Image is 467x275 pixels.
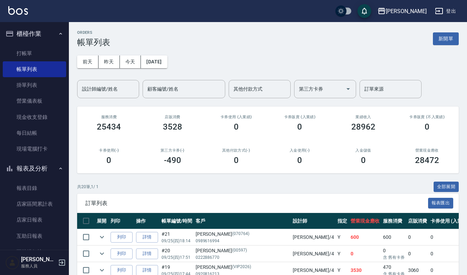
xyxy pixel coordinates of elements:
[95,213,109,229] th: 展開
[196,231,289,238] div: [PERSON_NAME]
[232,247,247,254] p: (00597)
[386,7,427,16] div: [PERSON_NAME]
[109,213,134,229] th: 列印
[291,213,336,229] th: 設計師
[383,254,405,261] p: 含 舊有卡券
[196,264,289,271] div: [PERSON_NAME]
[291,229,336,245] td: [PERSON_NAME] /4
[111,232,133,243] button: 列印
[349,229,381,245] td: 600
[340,115,387,119] h2: 業績收入
[232,231,249,238] p: (070764)
[149,115,196,119] h2: 店販消費
[336,229,349,245] td: Y
[3,212,66,228] a: 店家日報表
[141,55,167,68] button: [DATE]
[340,148,387,153] h2: 入金儲值
[8,6,28,15] img: Logo
[3,160,66,177] button: 報表及分析
[343,83,354,94] button: Open
[77,38,110,47] h3: 帳單列表
[349,246,381,262] td: 0
[136,232,158,243] a: 詳情
[77,184,98,190] p: 共 20 筆, 1 / 1
[381,213,406,229] th: 服務消費
[375,4,429,18] button: [PERSON_NAME]
[381,246,406,262] td: 0
[3,77,66,93] a: 掛單列表
[164,155,181,165] h3: -490
[381,229,406,245] td: 600
[162,238,192,244] p: 09/25 (四) 18:14
[160,246,194,262] td: #20
[3,180,66,196] a: 報表目錄
[3,196,66,212] a: 店家區間累計表
[3,228,66,244] a: 互助日報表
[98,55,120,68] button: 昨天
[406,246,429,262] td: 0
[111,248,133,259] button: 列印
[163,122,182,132] h3: 3528
[336,213,349,229] th: 指定
[77,30,110,35] h2: ORDERS
[433,32,459,45] button: 新開單
[85,200,428,207] span: 訂單列表
[425,122,429,132] h3: 0
[234,155,239,165] h3: 0
[77,55,98,68] button: 前天
[3,244,66,260] a: 互助排行榜
[3,125,66,141] a: 每日結帳
[3,93,66,109] a: 營業儀表板
[403,148,450,153] h2: 營業現金應收
[21,263,56,269] p: 服務人員
[134,213,160,229] th: 操作
[160,229,194,245] td: #21
[428,200,454,206] a: 報表匯出
[361,155,366,165] h3: 0
[349,213,381,229] th: 營業現金應收
[3,141,66,157] a: 現場電腦打卡
[6,256,19,269] img: Person
[406,229,429,245] td: 0
[3,25,66,43] button: 櫃檯作業
[3,109,66,125] a: 現金收支登錄
[276,115,323,119] h2: 卡券販賣 (入業績)
[97,122,121,132] h3: 25434
[106,155,111,165] h3: 0
[336,246,349,262] td: Y
[196,247,289,254] div: [PERSON_NAME]
[415,155,439,165] h3: 28472
[120,55,141,68] button: 今天
[196,254,289,261] p: 0222886770
[232,264,251,271] p: (VIP2026)
[234,122,239,132] h3: 0
[357,4,371,18] button: save
[97,232,107,242] button: expand row
[3,45,66,61] a: 打帳單
[160,213,194,229] th: 帳單編號/時間
[97,248,107,259] button: expand row
[297,155,302,165] h3: 0
[212,115,260,119] h2: 卡券使用 (入業績)
[297,122,302,132] h3: 0
[291,246,336,262] td: [PERSON_NAME] /4
[434,182,459,192] button: 全部展開
[3,61,66,77] a: 帳單列表
[276,148,323,153] h2: 入金使用(-)
[196,238,289,244] p: 0989616994
[85,115,133,119] h3: 服務消費
[406,213,429,229] th: 店販消費
[136,248,158,259] a: 詳情
[149,148,196,153] h2: 第三方卡券(-)
[212,148,260,153] h2: 其他付款方式(-)
[162,254,192,261] p: 09/25 (四) 17:51
[432,5,459,18] button: 登出
[433,35,459,42] a: 新開單
[194,213,291,229] th: 客戶
[403,115,450,119] h2: 卡券販賣 (不入業績)
[85,148,133,153] h2: 卡券使用(-)
[428,198,454,208] button: 報表匯出
[21,256,56,263] h5: [PERSON_NAME]
[351,122,375,132] h3: 28962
